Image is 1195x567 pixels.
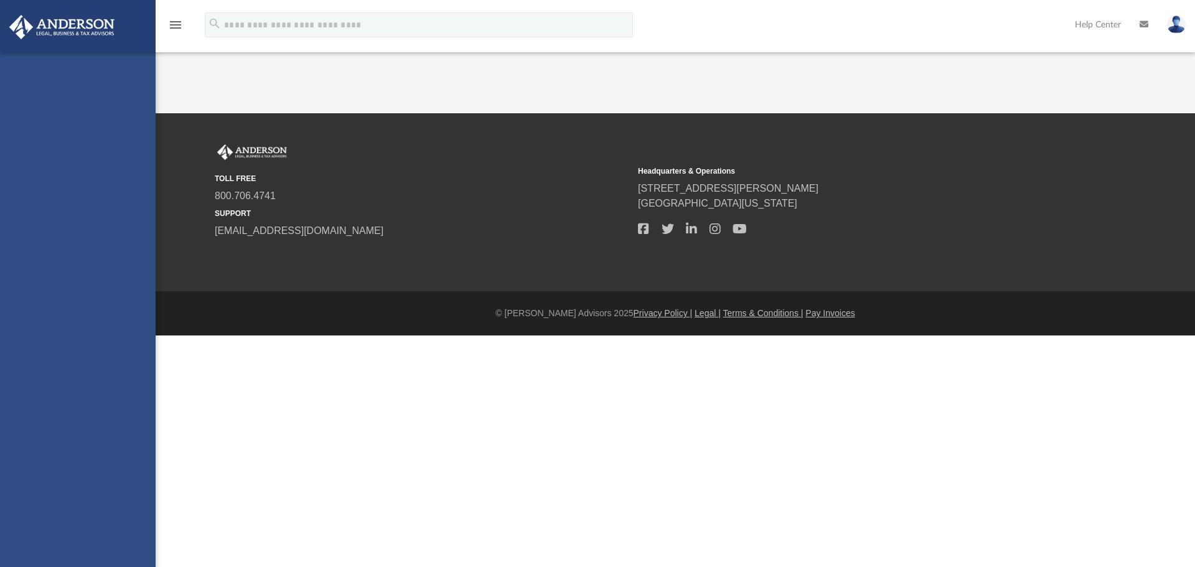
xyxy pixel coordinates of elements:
img: User Pic [1167,16,1186,34]
small: Headquarters & Operations [638,166,1052,177]
a: Terms & Conditions | [723,308,804,318]
a: menu [168,24,183,32]
a: [STREET_ADDRESS][PERSON_NAME] [638,183,818,194]
img: Anderson Advisors Platinum Portal [215,144,289,161]
i: search [208,17,222,30]
a: 800.706.4741 [215,190,276,201]
small: SUPPORT [215,208,629,219]
img: Anderson Advisors Platinum Portal [6,15,118,39]
a: [GEOGRAPHIC_DATA][US_STATE] [638,198,797,209]
i: menu [168,17,183,32]
small: TOLL FREE [215,173,629,184]
a: Legal | [695,308,721,318]
a: Pay Invoices [805,308,855,318]
div: © [PERSON_NAME] Advisors 2025 [156,307,1195,320]
a: Privacy Policy | [634,308,693,318]
a: [EMAIL_ADDRESS][DOMAIN_NAME] [215,225,383,236]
